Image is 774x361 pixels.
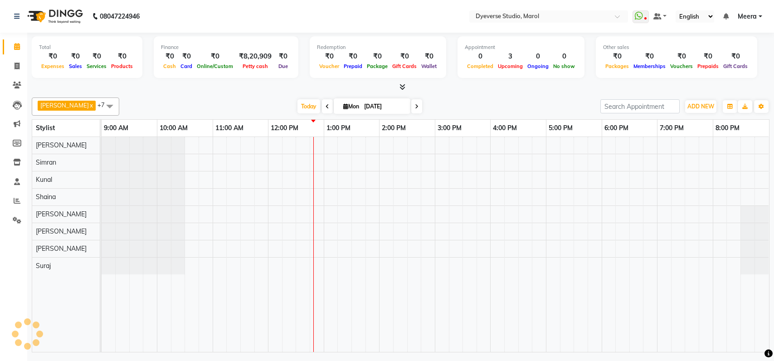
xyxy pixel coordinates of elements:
[551,63,577,69] span: No show
[603,44,750,51] div: Other sales
[713,122,742,135] a: 8:00 PM
[419,63,439,69] span: Wallet
[600,99,680,113] input: Search Appointment
[602,122,631,135] a: 6:00 PM
[496,51,525,62] div: 3
[390,51,419,62] div: ₹0
[36,210,87,218] span: [PERSON_NAME]
[23,4,85,29] img: logo
[109,51,135,62] div: ₹0
[390,63,419,69] span: Gift Cards
[40,102,89,109] span: [PERSON_NAME]
[102,122,131,135] a: 9:00 AM
[465,51,496,62] div: 0
[695,63,721,69] span: Prepaids
[100,4,140,29] b: 08047224946
[89,102,93,109] a: x
[657,122,686,135] a: 7:00 PM
[465,63,496,69] span: Completed
[161,63,178,69] span: Cash
[178,63,195,69] span: Card
[465,44,577,51] div: Appointment
[317,63,341,69] span: Voucher
[324,122,353,135] a: 1:00 PM
[721,51,750,62] div: ₹0
[685,100,716,113] button: ADD NEW
[84,51,109,62] div: ₹0
[365,63,390,69] span: Package
[496,63,525,69] span: Upcoming
[668,63,695,69] span: Vouchers
[317,44,439,51] div: Redemption
[213,122,246,135] a: 11:00 AM
[36,227,87,235] span: [PERSON_NAME]
[84,63,109,69] span: Services
[97,101,112,108] span: +7
[435,122,464,135] a: 3:00 PM
[361,100,407,113] input: 2025-09-01
[178,51,195,62] div: ₹0
[67,51,84,62] div: ₹0
[195,63,235,69] span: Online/Custom
[546,122,575,135] a: 5:00 PM
[297,99,320,113] span: Today
[631,51,668,62] div: ₹0
[157,122,190,135] a: 10:00 AM
[161,51,178,62] div: ₹0
[39,51,67,62] div: ₹0
[36,176,52,184] span: Kunal
[525,63,551,69] span: Ongoing
[195,51,235,62] div: ₹0
[631,63,668,69] span: Memberships
[39,63,67,69] span: Expenses
[491,122,519,135] a: 4:00 PM
[341,103,361,110] span: Mon
[551,51,577,62] div: 0
[419,51,439,62] div: ₹0
[36,124,55,132] span: Stylist
[36,141,87,149] span: [PERSON_NAME]
[109,63,135,69] span: Products
[603,63,631,69] span: Packages
[317,51,341,62] div: ₹0
[365,51,390,62] div: ₹0
[268,122,301,135] a: 12:00 PM
[36,244,87,253] span: [PERSON_NAME]
[240,63,270,69] span: Petty cash
[341,63,365,69] span: Prepaid
[67,63,84,69] span: Sales
[275,51,291,62] div: ₹0
[36,193,56,201] span: Shaina
[687,103,714,110] span: ADD NEW
[276,63,290,69] span: Due
[36,158,56,166] span: Simran
[161,44,291,51] div: Finance
[39,44,135,51] div: Total
[668,51,695,62] div: ₹0
[738,12,757,21] span: Meera
[525,51,551,62] div: 0
[603,51,631,62] div: ₹0
[695,51,721,62] div: ₹0
[235,51,275,62] div: ₹8,20,909
[36,262,51,270] span: Suraj
[380,122,408,135] a: 2:00 PM
[721,63,750,69] span: Gift Cards
[341,51,365,62] div: ₹0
